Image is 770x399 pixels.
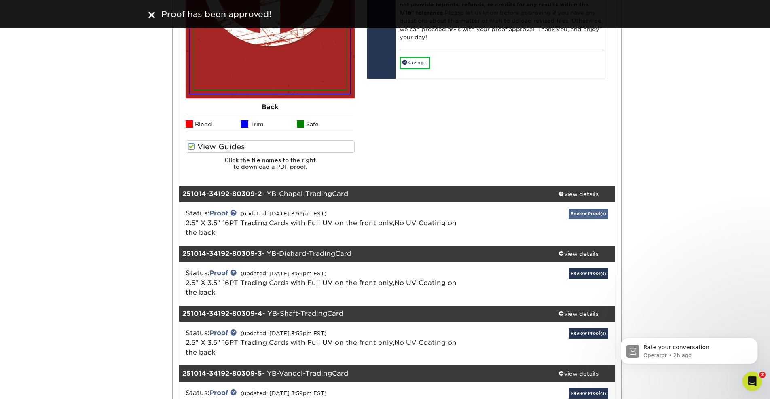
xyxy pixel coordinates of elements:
[179,306,542,322] div: - YB-Shaft-TradingCard
[186,157,355,177] h6: Click the file names to the right to download a PDF proof.
[759,372,766,378] span: 2
[542,246,615,262] a: view details
[542,369,615,378] div: view details
[569,209,608,219] a: Review Proof(s)
[180,268,470,298] div: Status:
[209,389,228,397] a: Proof
[182,190,262,198] strong: 251014-34192-80309-2
[569,328,608,338] a: Review Proof(s)
[241,270,327,277] small: (updated: [DATE] 3:59pm EST)
[186,116,241,132] li: Bleed
[209,209,228,217] a: Proof
[186,140,355,153] label: View Guides
[186,219,457,236] a: 2.5" X 3.5" 16PT Trading Cards with Full UV on the front only,No UV Coating on the back
[569,388,608,398] a: Review Proof(s)
[209,269,228,277] a: Proof
[569,268,608,279] a: Review Proof(s)
[542,306,615,322] a: view details
[241,116,297,132] li: Trim
[182,369,262,377] strong: 251014-34192-80309-5
[180,209,470,238] div: Status:
[209,329,228,337] a: Proof
[180,328,470,357] div: Status:
[297,116,353,132] li: Safe
[542,186,615,202] a: view details
[742,372,762,391] iframe: Intercom live chat
[542,190,615,198] div: view details
[542,310,615,318] div: view details
[186,98,355,116] div: Back
[542,250,615,258] div: view details
[179,365,542,382] div: - YB-Vandel-TradingCard
[186,279,457,296] a: 2.5" X 3.5" 16PT Trading Cards with Full UV on the front only,No UV Coating on the back
[241,211,327,217] small: (updated: [DATE] 3:59pm EST)
[148,12,155,18] img: close
[182,310,262,317] strong: 251014-34192-80309-4
[608,321,770,377] iframe: Intercom notifications message
[186,339,457,356] a: 2.5" X 3.5" 16PT Trading Cards with Full UV on the front only,No UV Coating on the back
[241,330,327,336] small: (updated: [DATE] 3:59pm EST)
[542,365,615,382] a: view details
[179,246,542,262] div: - YB-Diehard-TradingCard
[241,390,327,396] small: (updated: [DATE] 3:59pm EST)
[182,250,262,258] strong: 251014-34192-80309-3
[179,186,542,202] div: - YB-Chapel-TradingCard
[161,9,271,19] span: Proof has been approved!
[400,57,430,69] a: Saving...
